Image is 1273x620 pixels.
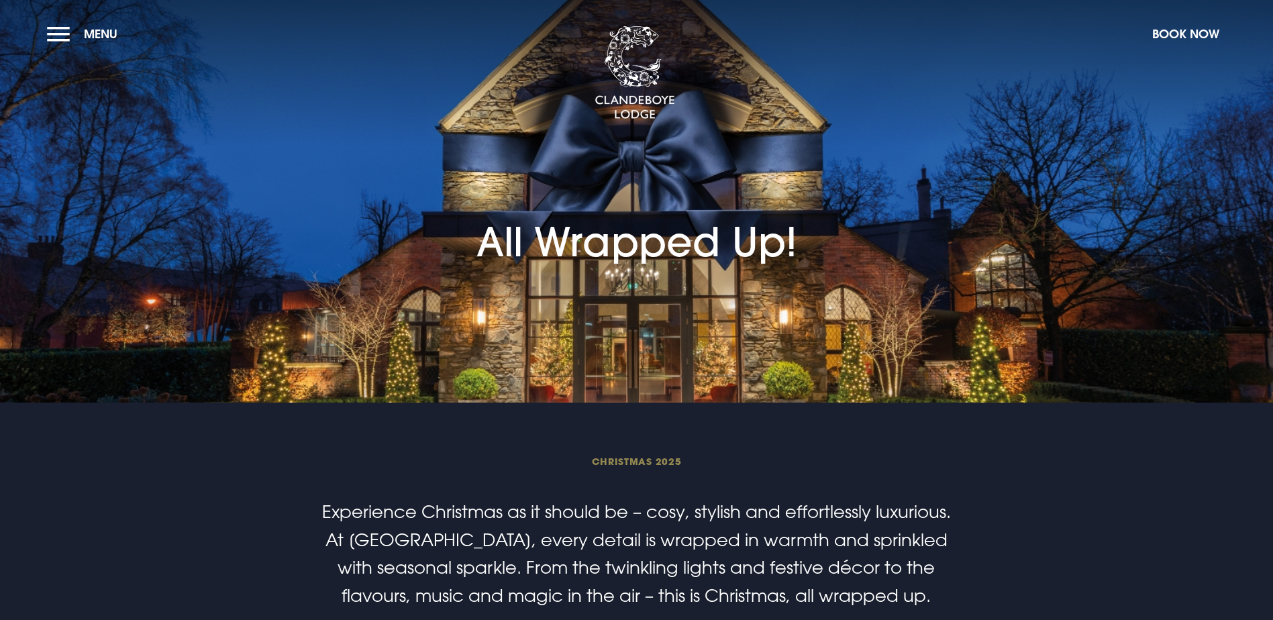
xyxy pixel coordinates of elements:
[317,455,956,468] span: Christmas 2025
[84,26,117,42] span: Menu
[317,498,956,609] p: Experience Christmas as it should be – cosy, stylish and effortlessly luxurious. At [GEOGRAPHIC_D...
[476,144,797,266] h1: All Wrapped Up!
[595,26,675,120] img: Clandeboye Lodge
[1145,19,1226,48] button: Book Now
[47,19,124,48] button: Menu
